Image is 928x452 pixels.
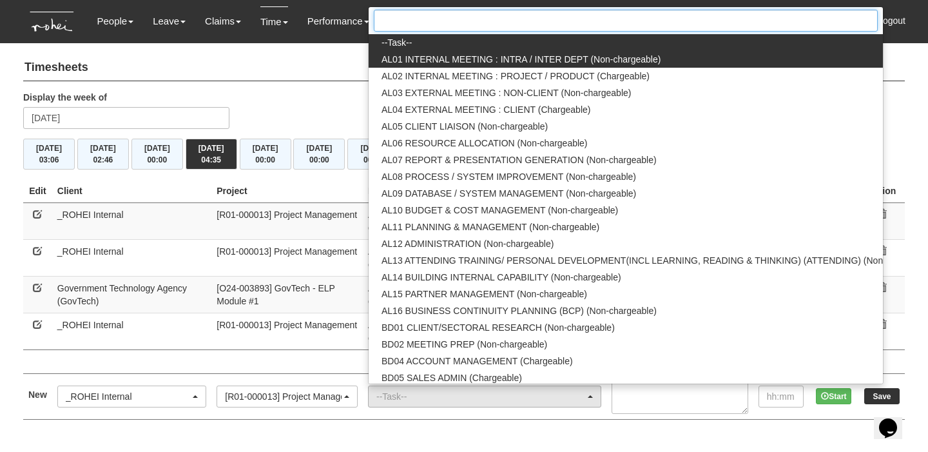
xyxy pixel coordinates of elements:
[52,179,211,203] th: Client
[382,237,554,250] span: AL12 ADMINISTRATION (Non-chargeable)
[255,155,275,164] span: 00:00
[864,388,900,404] input: Save
[382,221,599,233] span: AL11 PLANNING & MANAGEMENT (Non-chargeable)
[211,202,363,239] td: [R01-000013] Project Management
[23,91,107,104] label: Display the week of
[186,139,237,170] button: [DATE]04:35
[211,313,363,349] td: [R01-000013] Project Management
[376,390,585,403] div: --Task--
[240,139,291,170] button: [DATE]00:00
[211,179,363,203] th: Project
[363,155,383,164] span: 00:00
[382,170,636,183] span: AL08 PROCESS / SYSTEM IMPROVEMENT (Non-chargeable)
[374,10,878,32] input: Search
[309,155,329,164] span: 00:00
[201,155,221,164] span: 04:35
[382,36,412,49] span: --Task--
[382,271,621,284] span: AL14 BUILDING INTERNAL CAPABILITY (Non-chargeable)
[225,390,342,403] div: [R01-000013] Project Management
[347,139,399,170] button: [DATE]00:00
[363,202,606,239] td: AL01 INTERNAL MEETING : INTRA / INTER DEPT (Non-chargeable)
[816,388,851,404] button: Start
[363,313,606,349] td: AL01 INTERNAL MEETING : INTRA / INTER DEPT (Non-chargeable)
[131,139,183,170] button: [DATE]00:00
[260,6,288,37] a: Time
[363,179,606,203] th: Project Task
[23,139,75,170] button: [DATE]03:06
[39,155,59,164] span: 03:06
[52,313,211,349] td: _ROHEI Internal
[382,321,615,334] span: BD01 CLIENT/SECTORAL RESEARCH (Non-chargeable)
[382,204,618,217] span: AL10 BUDGET & COST MANAGEMENT (Non-chargeable)
[57,386,206,408] button: _ROHEI Internal
[382,371,522,384] span: BD05 SALES ADMIN (Chargeable)
[382,288,587,300] span: AL15 PARTNER MANAGEMENT (Non-chargeable)
[28,388,47,401] label: New
[52,276,211,313] td: Government Technology Agency (GovTech)
[23,55,905,81] h4: Timesheets
[211,276,363,313] td: [O24-003893] GovTech - ELP Module #1
[382,187,636,200] span: AL09 DATABASE / SYSTEM MANAGEMENT (Non-chargeable)
[217,386,358,408] button: [R01-000013] Project Management
[153,6,186,36] a: Leave
[211,239,363,276] td: [R01-000013] Project Management
[860,5,914,36] button: Logout
[66,390,190,403] div: _ROHEI Internal
[382,103,590,116] span: AL04 EXTERNAL MEETING : CLIENT (Chargeable)
[382,70,650,83] span: AL02 INTERNAL MEETING : PROJECT / PRODUCT (Chargeable)
[97,6,133,36] a: People
[52,202,211,239] td: _ROHEI Internal
[382,338,547,351] span: BD02 MEETING PREP (Non-chargeable)
[77,139,129,170] button: [DATE]02:46
[368,386,601,408] button: --Task--
[382,120,548,133] span: AL05 CLIENT LIAISON (Non-chargeable)
[293,139,345,170] button: [DATE]00:00
[382,137,588,150] span: AL06 RESOURCE ALLOCATION (Non-chargeable)
[23,179,52,203] th: Edit
[307,6,369,36] a: Performance
[382,355,573,368] span: BD04 ACCOUNT MANAGEMENT (Chargeable)
[93,155,113,164] span: 02:46
[147,155,167,164] span: 00:00
[382,153,657,166] span: AL07 REPORT & PRESENTATION GENERATION (Non-chargeable)
[23,139,905,170] div: Timesheet Week Summary
[363,276,606,313] td: AL03 EXTERNAL MEETING : NON-CLIENT (Non-chargeable)
[382,86,631,99] span: AL03 EXTERNAL MEETING : NON-CLIENT (Non-chargeable)
[382,304,657,317] span: AL16 BUSINESS CONTINUITY PLANNING (BCP) (Non-chargeable)
[759,386,804,408] input: hh:mm
[874,400,915,439] iframe: chat widget
[52,239,211,276] td: _ROHEI Internal
[205,6,241,36] a: Claims
[363,239,606,276] td: AL01 INTERNAL MEETING : INTRA / INTER DEPT (Non-chargeable)
[382,53,661,66] span: AL01 INTERNAL MEETING : INTRA / INTER DEPT (Non-chargeable)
